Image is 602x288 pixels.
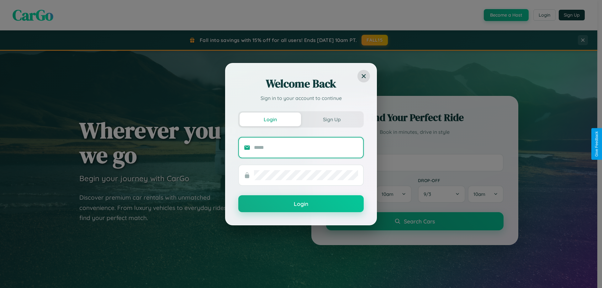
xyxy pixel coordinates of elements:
[301,113,362,126] button: Sign Up
[238,195,364,212] button: Login
[238,94,364,102] p: Sign in to your account to continue
[594,131,599,157] div: Give Feedback
[240,113,301,126] button: Login
[238,76,364,91] h2: Welcome Back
